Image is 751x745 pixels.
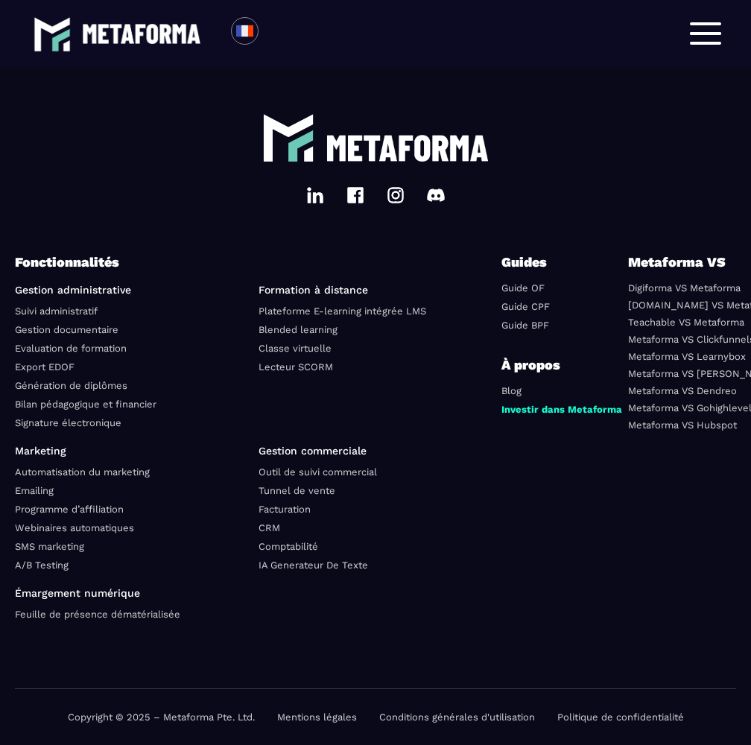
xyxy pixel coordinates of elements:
[379,711,535,723] a: Conditions générales d'utilisation
[259,504,311,515] a: Facturation
[501,252,591,273] p: Guides
[259,343,332,354] a: Classe virtuelle
[235,22,254,40] img: fr
[15,380,127,391] a: Génération de diplômes
[501,320,549,331] a: Guide BPF
[82,24,201,43] img: logo
[501,355,627,375] p: À propos
[628,385,737,396] a: Metaforma VS Dendreo
[501,282,545,294] a: Guide OF
[15,324,118,335] a: Gestion documentaire
[259,559,368,571] a: IA Generateur De Texte
[15,305,98,317] a: Suivi administratif
[259,485,335,496] a: Tunnel de vente
[15,609,180,620] a: Feuille de présence dématérialisée
[557,711,684,723] a: Politique de confidentialité
[259,541,318,552] a: Comptabilité
[628,282,741,294] a: Digiforma VS Metaforma
[15,504,124,515] a: Programme d’affiliation
[15,559,69,571] a: A/B Testing
[259,305,426,317] a: Plateforme E-learning intégrée LMS
[346,186,364,204] img: facebook
[326,135,489,162] img: logo
[501,404,622,415] a: Investir dans Metaforma
[34,16,71,53] img: logo
[15,252,501,273] p: Fonctionnalités
[628,351,746,362] a: Metaforma VS Learnybox
[427,186,445,204] img: discord
[277,711,357,723] a: Mentions légales
[68,711,255,723] p: Copyright © 2025 – Metaforma Pte. Ltd.
[15,445,247,457] p: Marketing
[15,587,247,599] p: Émargement numérique
[15,284,247,296] p: Gestion administrative
[259,324,338,335] a: Blended learning
[15,522,134,533] a: Webinaires automatiques
[259,466,377,478] a: Outil de suivi commercial
[15,343,127,354] a: Evaluation de formation
[387,186,405,204] img: instagram
[15,417,121,428] a: Signature électronique
[259,361,333,372] a: Lecteur SCORM
[628,252,736,273] p: Metaforma VS
[501,385,522,396] a: Blog
[259,445,491,457] p: Gestion commerciale
[15,541,84,552] a: SMS marketing
[501,301,550,312] a: Guide CPF
[15,361,75,372] a: Export EDOF
[271,25,282,42] input: Search for option
[628,419,737,431] a: Metaforma VS Hubspot
[259,17,295,50] div: Search for option
[306,186,324,204] img: linkedin
[262,112,314,164] img: logo
[15,399,156,410] a: Bilan pédagogique et financier
[259,284,491,296] p: Formation à distance
[259,522,280,533] a: CRM
[628,317,744,328] a: Teachable VS Metaforma
[15,466,150,478] a: Automatisation du marketing
[15,485,54,496] a: Emailing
